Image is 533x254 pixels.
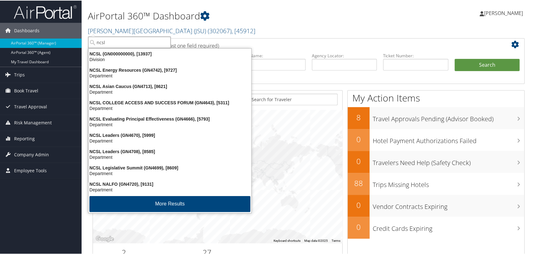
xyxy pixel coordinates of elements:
h2: 88 [348,177,370,188]
div: Department [85,121,255,127]
div: NCSL Evaluating Principal Effectiveness (GN4666), [5793] [85,116,255,121]
a: 0Travelers Need Help (Safety Check) [348,150,524,172]
label: Last Name: [240,52,306,58]
div: Department [85,154,255,159]
span: (at least one field required) [159,42,219,49]
a: Open this area in Google Maps (opens a new window) [94,234,115,242]
h1: My Action Items [348,91,524,104]
div: NCSL Asian Caucus (GN4713), [8621] [85,83,255,89]
button: More Results [89,195,250,211]
h2: 0 [348,221,370,232]
img: Google [94,234,115,242]
h2: 8 [348,111,370,122]
input: Search for Traveler [243,93,338,105]
h2: Airtinerary Lookup [98,39,483,49]
div: Department [85,137,255,143]
button: Search [455,58,520,71]
label: Agency Locator: [312,52,377,58]
h3: Trips Missing Hotels [373,177,524,189]
div: NCSL NALFO (GN4720), [9131] [85,181,255,186]
h3: Travelers Need Help (Safety Check) [373,155,524,167]
a: 88Trips Missing Hotels [348,172,524,194]
div: NCSL Leaders (GN4708), [8585] [85,148,255,154]
div: Department [85,72,255,78]
span: Risk Management [14,114,52,130]
div: NCSL (GN000000000), [13937] [85,50,255,56]
button: Keyboard shortcuts [274,238,301,242]
a: 0Vendor Contracts Expiring [348,194,524,216]
a: Terms (opens in new tab) [332,238,340,242]
span: Map data ©2025 [304,238,328,242]
h3: Vendor Contracts Expiring [373,199,524,210]
a: [PERSON_NAME][GEOGRAPHIC_DATA] (JSU) [88,26,255,34]
span: Dashboards [14,22,40,38]
h3: Travel Approvals Pending (Advisor Booked) [373,111,524,123]
span: Book Travel [14,82,38,98]
h1: AirPortal 360™ Dashboard [88,9,382,22]
img: airportal-logo.png [14,4,77,19]
a: 8Travel Approvals Pending (Advisor Booked) [348,106,524,128]
div: Department [85,186,255,192]
span: [PERSON_NAME] [484,9,523,16]
div: NCSL Leaders (GN4670), [5999] [85,132,255,137]
div: NCSL Legislative Summit (GN4699), [8609] [85,164,255,170]
h3: Hotel Payment Authorizations Failed [373,133,524,145]
h2: 0 [348,133,370,144]
div: Department [85,89,255,94]
input: Search Accounts [88,36,171,48]
span: Trips [14,66,25,82]
div: Department [85,105,255,111]
div: Division [85,56,255,62]
div: NCSL COLLEGE ACCESS AND SUCCESS FORUM (GN4643), [5311] [85,99,255,105]
div: Department [85,170,255,176]
h2: 0 [348,199,370,210]
label: Ticket Number: [383,52,448,58]
a: 0Hotel Payment Authorizations Failed [348,128,524,150]
span: Travel Approval [14,98,47,114]
div: NCSL Energy Resources (GN4742), [9727] [85,67,255,72]
span: Employee Tools [14,162,47,178]
span: ( 302067 ) [208,26,232,34]
h3: Credit Cards Expiring [373,220,524,232]
span: , [ 45912 ] [232,26,255,34]
span: Reporting [14,130,35,146]
span: Company Admin [14,146,49,162]
a: [PERSON_NAME] [480,3,529,22]
h2: 0 [348,155,370,166]
a: 0Credit Cards Expiring [348,216,524,238]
